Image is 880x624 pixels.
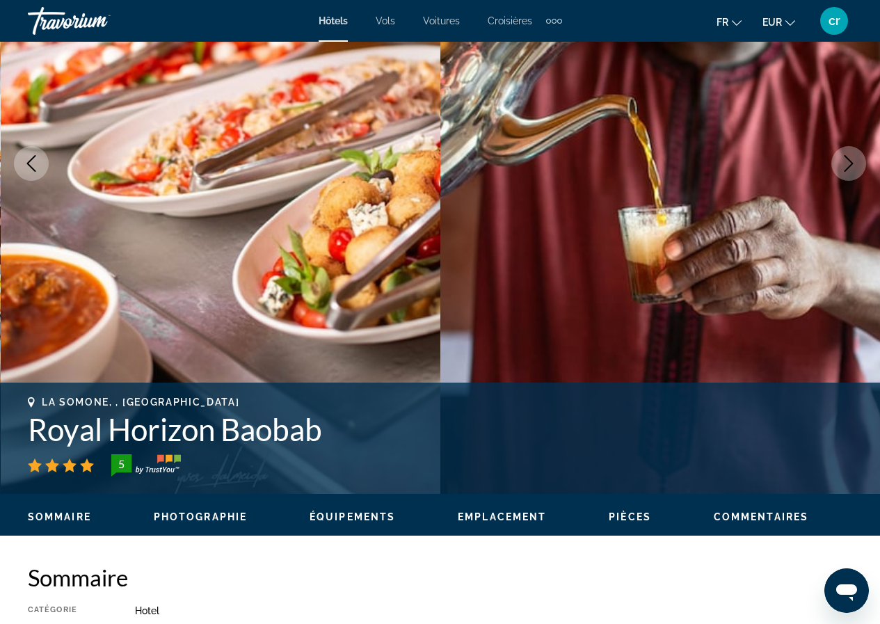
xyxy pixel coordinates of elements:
[488,15,532,26] a: Croisières
[111,454,181,477] img: TrustYou guest rating badge
[816,6,852,35] button: User Menu
[824,568,869,613] iframe: Bouton de lancement de la fenêtre de messagerie
[42,397,239,408] span: La Somone, , [GEOGRAPHIC_DATA]
[831,146,866,181] button: Next image
[546,10,562,32] button: Extra navigation items
[458,511,546,522] span: Emplacement
[376,15,395,26] a: Vols
[135,605,852,616] div: Hotel
[717,17,728,28] span: fr
[319,15,348,26] a: Hôtels
[714,511,808,523] button: Commentaires
[762,17,782,28] span: EUR
[107,456,135,472] div: 5
[28,511,91,523] button: Sommaire
[762,12,795,32] button: Change currency
[609,511,651,523] button: Pièces
[310,511,395,522] span: Équipements
[14,146,49,181] button: Previous image
[423,15,460,26] a: Voitures
[829,14,840,28] span: cr
[310,511,395,523] button: Équipements
[154,511,247,523] button: Photographie
[28,511,91,522] span: Sommaire
[154,511,247,522] span: Photographie
[28,411,852,447] h1: Royal Horizon Baobab
[28,3,167,39] a: Travorium
[28,605,100,616] div: Catégorie
[714,511,808,522] span: Commentaires
[458,511,546,523] button: Emplacement
[609,511,651,522] span: Pièces
[717,12,742,32] button: Change language
[28,563,852,591] h2: Sommaire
